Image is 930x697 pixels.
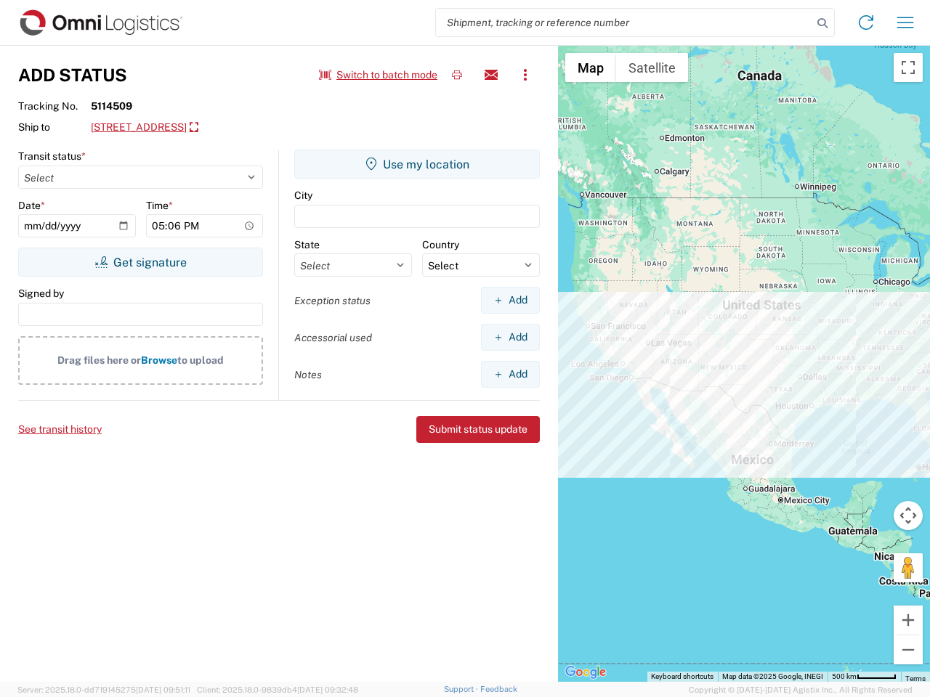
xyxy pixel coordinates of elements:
[436,9,812,36] input: Shipment, tracking or reference number
[91,99,132,113] strong: 5114509
[905,674,926,682] a: Terms
[57,354,141,366] span: Drag files here or
[722,672,823,680] span: Map data ©2025 Google, INEGI
[562,663,610,682] img: Google
[294,331,372,344] label: Accessorial used
[651,672,713,682] button: Keyboard shortcuts
[18,150,86,163] label: Transit status
[297,685,358,694] span: [DATE] 09:32:48
[17,685,190,694] span: Server: 2025.18.0-dd719145275
[565,53,616,82] button: Show street map
[416,416,540,443] button: Submit status update
[141,354,177,366] span: Browse
[294,189,312,202] label: City
[894,501,923,530] button: Map camera controls
[689,683,913,696] span: Copyright © [DATE]-[DATE] Agistix Inc., All Rights Reserved
[480,685,517,693] a: Feedback
[146,199,173,212] label: Time
[828,672,901,682] button: Map Scale: 500 km per 51 pixels
[18,99,91,113] span: Tracking No.
[91,115,198,140] a: [STREET_ADDRESS]
[18,199,45,212] label: Date
[294,294,371,307] label: Exception status
[294,238,320,251] label: State
[177,354,224,366] span: to upload
[319,63,437,87] button: Switch to batch mode
[894,53,923,82] button: Toggle fullscreen view
[294,368,322,381] label: Notes
[444,685,480,693] a: Support
[481,361,540,388] button: Add
[481,287,540,314] button: Add
[894,553,923,582] button: Drag Pegman onto the map to open Street View
[562,663,610,682] a: Open this area in Google Maps (opens a new window)
[481,324,540,351] button: Add
[18,287,64,300] label: Signed by
[894,635,923,664] button: Zoom out
[294,150,540,179] button: Use my location
[18,65,127,86] h3: Add Status
[136,685,190,694] span: [DATE] 09:51:11
[197,685,358,694] span: Client: 2025.18.0-9839db4
[832,672,857,680] span: 500 km
[18,121,91,134] span: Ship to
[616,53,688,82] button: Show satellite imagery
[422,238,459,251] label: Country
[18,417,102,441] button: See transit history
[894,606,923,635] button: Zoom in
[18,248,263,277] button: Get signature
